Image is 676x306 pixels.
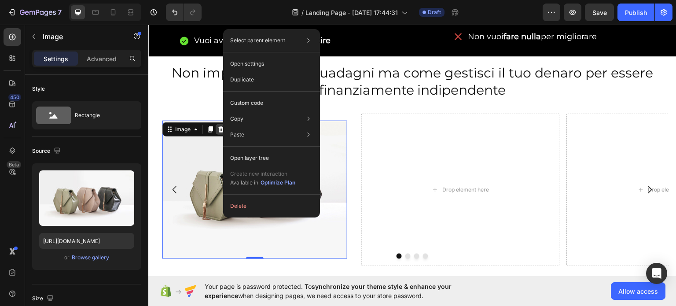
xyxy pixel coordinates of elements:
input: https://example.com/image.jpg [39,233,134,249]
span: Your page is password protected. To when designing pages, we need access to your store password. [205,282,486,300]
div: Style [32,85,45,93]
p: Open settings [230,60,264,68]
div: Publish [625,8,647,17]
p: Duplicate [230,76,254,84]
iframe: Design area [148,25,676,276]
button: Optimize Plan [260,178,296,187]
div: Undo/Redo [166,4,202,21]
span: Draft [428,8,441,16]
div: 450 [8,94,21,101]
span: or [64,252,70,263]
span: Allow access [618,287,658,296]
button: Delete [227,198,316,214]
button: Publish [617,4,654,21]
button: Dot [275,229,280,234]
p: Image [43,31,118,42]
div: Optimize Plan [261,179,295,187]
span: / [301,8,304,17]
p: Advanced [87,54,117,63]
span: synchronize your theme style & enhance your experience [205,283,452,299]
p: Settings [44,54,68,63]
p: Select parent element [230,37,285,44]
button: Allow access [611,282,665,300]
button: 7 [4,4,66,21]
p: Create new interaction [230,170,296,178]
div: Browse gallery [72,254,109,262]
button: Carousel Next Arrow [489,153,514,177]
p: Custom code [230,99,263,107]
p: 7 [58,7,62,18]
div: Source [32,145,62,157]
div: Size [32,293,55,305]
span: Available in [230,179,258,186]
p: Copy [230,115,243,123]
span: Landing Page - [DATE] 17:44:31 [305,8,398,17]
div: Open Intercom Messenger [646,263,667,284]
button: Dot [266,229,271,234]
button: Browse gallery [71,253,110,262]
div: Beta [7,161,21,168]
img: preview-image [39,170,134,226]
span: Save [592,9,607,16]
button: Dot [248,229,253,234]
div: Drop element here [294,162,341,169]
button: Save [585,4,614,21]
button: Dot [257,229,262,234]
div: Rectangle [75,105,129,125]
p: Open layer tree [230,154,269,162]
p: Paste [230,131,244,139]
